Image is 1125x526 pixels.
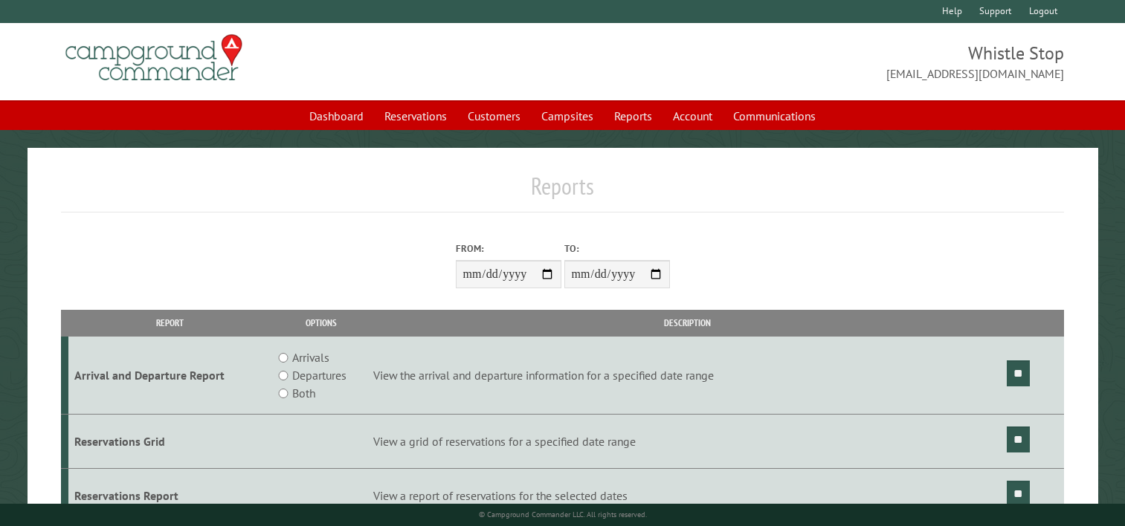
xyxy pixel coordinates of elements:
[272,310,371,336] th: Options
[68,310,272,336] th: Report
[68,415,272,469] td: Reservations Grid
[563,41,1065,82] span: Whistle Stop [EMAIL_ADDRESS][DOMAIN_NAME]
[532,102,602,130] a: Campsites
[61,29,247,87] img: Campground Commander
[292,348,329,366] label: Arrivals
[459,102,529,130] a: Customers
[68,468,272,522] td: Reservations Report
[371,310,1005,336] th: Description
[292,384,315,402] label: Both
[605,102,661,130] a: Reports
[61,172,1064,212] h1: Reports
[371,468,1005,522] td: View a report of reservations for the selected dates
[371,415,1005,469] td: View a grid of reservations for a specified date range
[68,337,272,415] td: Arrival and Departure Report
[564,241,670,256] label: To:
[724,102,825,130] a: Communications
[375,102,456,130] a: Reservations
[292,366,346,384] label: Departures
[664,102,721,130] a: Account
[456,241,561,256] label: From:
[300,102,373,130] a: Dashboard
[479,510,647,519] small: © Campground Commander LLC. All rights reserved.
[371,337,1005,415] td: View the arrival and departure information for a specified date range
